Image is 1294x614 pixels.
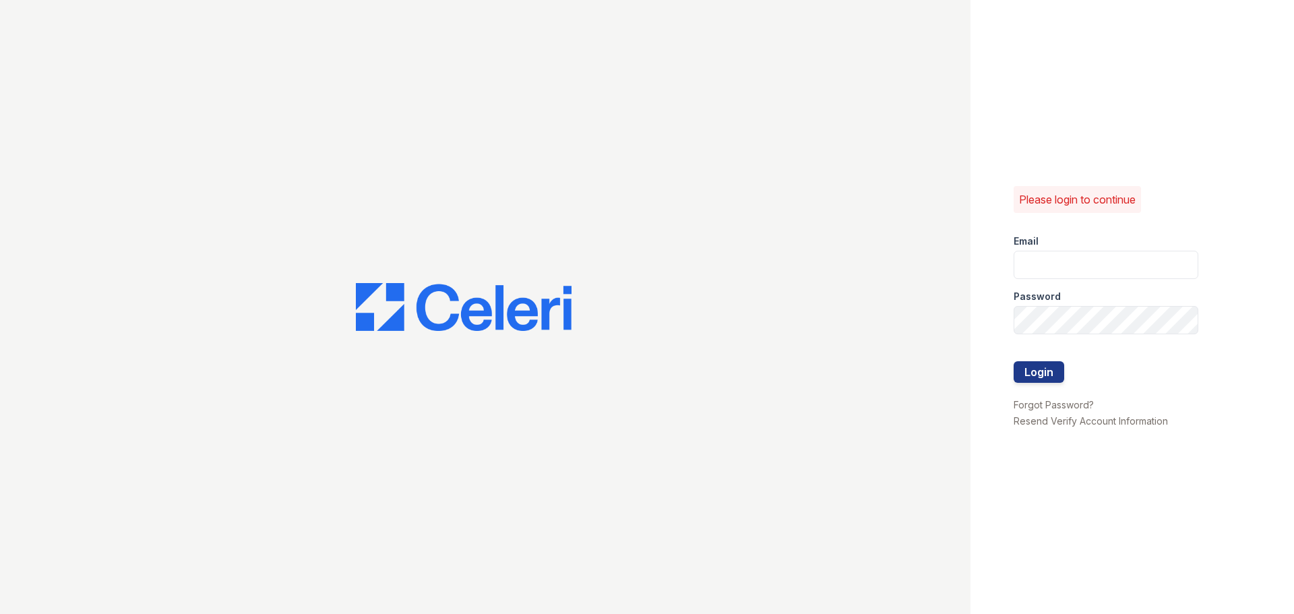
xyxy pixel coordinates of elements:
button: Login [1014,361,1064,383]
img: CE_Logo_Blue-a8612792a0a2168367f1c8372b55b34899dd931a85d93a1a3d3e32e68fde9ad4.png [356,283,572,332]
label: Email [1014,235,1039,248]
p: Please login to continue [1019,191,1136,208]
a: Resend Verify Account Information [1014,415,1168,427]
a: Forgot Password? [1014,399,1094,410]
label: Password [1014,290,1061,303]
